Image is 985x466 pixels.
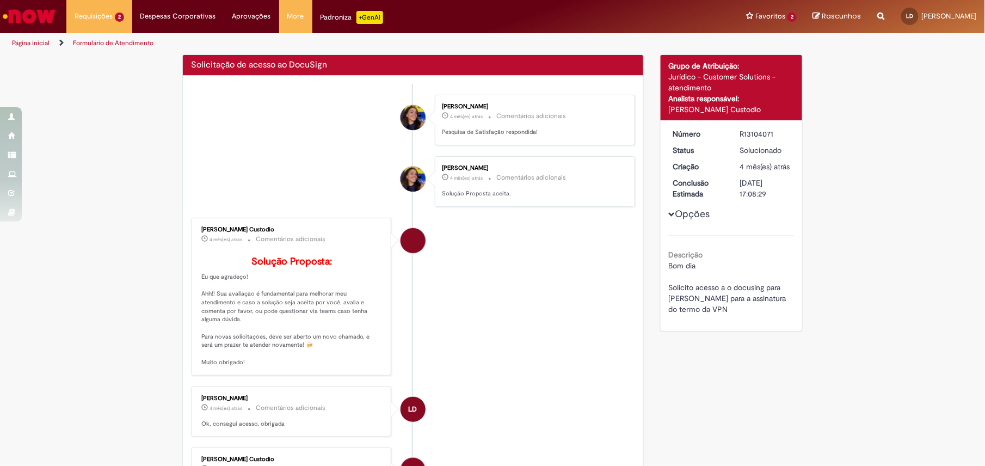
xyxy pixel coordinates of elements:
[822,11,861,21] span: Rascunhos
[442,189,624,198] p: Solução Proposta aceita.
[740,128,790,139] div: R13104071
[442,165,624,171] div: [PERSON_NAME]
[740,145,790,156] div: Solucionado
[401,397,426,422] div: Larissa Davide
[669,60,795,71] div: Grupo de Atribuição:
[210,405,242,412] time: 02/06/2025 15:15:59
[321,11,383,24] div: Padroniza
[356,11,383,24] p: +GenAi
[669,250,703,260] b: Descrição
[201,420,383,428] p: Ok, consegui acesso, obrigada
[813,11,861,22] a: Rascunhos
[665,145,732,156] dt: Status
[8,33,649,53] ul: Trilhas de página
[669,93,795,104] div: Analista responsável:
[401,167,426,192] div: Barbara Luiza de Oliveira Ferreira
[210,236,242,243] time: 02/06/2025 15:23:31
[665,128,732,139] dt: Número
[409,396,417,422] span: LD
[251,255,332,268] b: Solução Proposta:
[451,113,483,120] time: 03/06/2025 08:23:32
[740,177,790,199] div: [DATE] 17:08:29
[1,5,57,27] img: ServiceNow
[740,162,790,171] time: 28/05/2025 09:54:10
[75,11,113,22] span: Requisições
[256,235,325,244] small: Comentários adicionais
[201,226,383,233] div: [PERSON_NAME] Custodio
[401,105,426,130] div: Barbara Luiza de Oliveira Ferreira
[740,161,790,172] div: 28/05/2025 09:54:10
[922,11,977,21] span: [PERSON_NAME]
[669,104,795,115] div: [PERSON_NAME] Custodio
[442,128,624,137] p: Pesquisa de Satisfação respondida!
[442,103,624,110] div: [PERSON_NAME]
[497,173,567,182] small: Comentários adicionais
[201,256,383,367] p: Eu que agradeço! Ahh!! Sua avaliação é fundamental para melhorar meu atendimento e caso a solução...
[787,13,797,22] span: 2
[401,228,426,253] div: Igor Alexandre Custodio
[740,162,790,171] span: 4 mês(es) atrás
[232,11,271,22] span: Aprovações
[201,456,383,463] div: [PERSON_NAME] Custodio
[73,39,153,47] a: Formulário de Atendimento
[451,175,483,181] span: 4 mês(es) atrás
[140,11,216,22] span: Despesas Corporativas
[669,71,795,93] div: Jurídico - Customer Solutions - atendimento
[451,113,483,120] span: 4 mês(es) atrás
[907,13,914,20] span: LD
[497,112,567,121] small: Comentários adicionais
[210,405,242,412] span: 4 mês(es) atrás
[287,11,304,22] span: More
[256,403,325,413] small: Comentários adicionais
[755,11,785,22] span: Favoritos
[12,39,50,47] a: Página inicial
[451,175,483,181] time: 03/06/2025 08:23:25
[665,177,732,199] dt: Conclusão Estimada
[201,395,383,402] div: [PERSON_NAME]
[210,236,242,243] span: 4 mês(es) atrás
[115,13,124,22] span: 2
[191,60,327,70] h2: Solicitação de acesso ao DocuSign Histórico de tíquete
[665,161,732,172] dt: Criação
[669,261,789,314] span: Bom dia Solicito acesso a o docusing para [PERSON_NAME] para a assinatura do termo da VPN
